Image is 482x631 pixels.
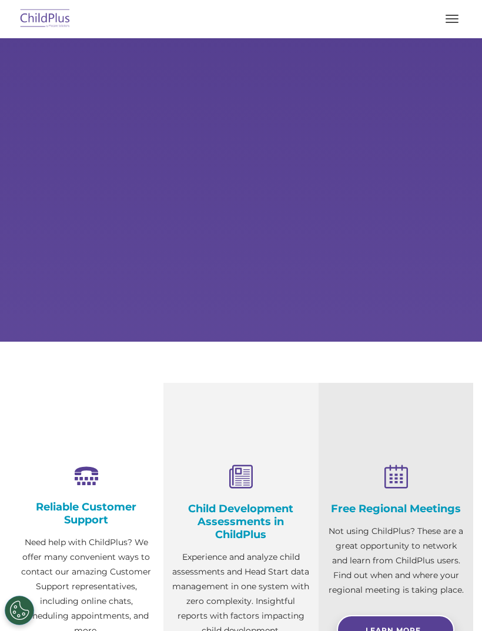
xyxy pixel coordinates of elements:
img: ChildPlus by Procare Solutions [18,5,73,33]
h4: Reliable Customer Support [18,500,155,526]
h4: Free Regional Meetings [327,502,464,515]
h4: Child Development Assessments in ChildPlus [172,502,309,541]
button: Cookies Settings [5,596,34,625]
p: Not using ChildPlus? These are a great opportunity to network and learn from ChildPlus users. Fin... [327,524,464,597]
